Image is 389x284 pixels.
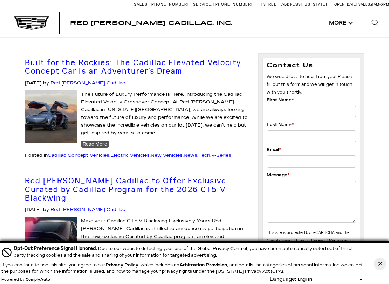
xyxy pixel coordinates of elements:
[43,80,49,86] span: by
[151,153,183,158] a: New Vehicles
[267,231,353,243] small: This site is protected by reCAPTCHA and the Google and apply.
[25,217,248,271] p: Make your Cadillac CT5-V Blackwing Exclusively Yours Red [PERSON_NAME] Cadillac is thrilled to an...
[1,278,50,282] div: Powered by
[296,276,364,283] select: Language Select
[193,2,212,7] span: Service:
[25,58,241,76] a: Built for the Rockies: The Cadillac Elevated Velocity Concept Car is an Adventurer’s Dream
[70,20,232,26] a: Red [PERSON_NAME] Cadillac, Inc.
[26,278,50,282] a: ComplyAuto
[25,207,42,212] span: [DATE]
[267,146,281,154] label: Email
[25,90,248,137] p: The Future of Luxury Performance is Here: Introducing the Cadillac Elevated Velocity Crossover Co...
[267,171,289,179] label: Message
[50,207,125,212] a: Red [PERSON_NAME] Cadillac
[267,121,294,129] label: Last Name
[1,263,364,274] p: If you continue to use this site, you agree to our , which includes an , and details the categori...
[312,239,343,243] a: Terms of Service
[14,16,49,30] img: Cadillac Dark Logo with Cadillac White Text
[326,21,354,26] button: More
[25,176,227,203] a: Red [PERSON_NAME] Cadillac to Offer Exclusive Curated by Cadillac Program for the 2026 CT5-V Blac...
[25,151,248,159] div: Posted in , , , , ,
[269,277,296,282] div: Language:
[191,2,254,6] a: Service: [PHONE_NUMBER]
[110,153,150,158] a: Electric Vehicles
[25,80,42,86] span: [DATE]
[179,263,227,268] strong: Arbitration Provision
[280,239,305,243] a: Privacy Policy
[50,80,125,86] a: Red [PERSON_NAME] Cadillac
[371,2,389,7] span: 9 AM-6 PM
[14,245,98,251] span: Opt-Out Preference Signal Honored .
[134,2,191,6] a: Sales: [PHONE_NUMBER]
[334,2,357,7] span: Open [DATE]
[150,2,189,7] span: [PHONE_NUMBER]
[267,62,356,69] h3: Contact Us
[184,153,197,158] a: News
[213,2,253,7] span: [PHONE_NUMBER]
[81,141,109,148] a: Read More
[261,2,327,7] a: [STREET_ADDRESS][US_STATE]
[267,74,352,95] span: We would love to hear from you! Please fill out this form and we will get in touch with you shortly.
[14,245,364,258] div: Due to our website detecting your use of the Global Privacy Control, you have been automatically ...
[374,258,386,270] button: Close Button
[43,207,49,212] span: by
[48,153,109,158] a: Cadillac Concept Vehicles
[134,2,149,7] span: Sales:
[105,263,138,268] a: Privacy Policy
[198,153,210,158] a: Tech
[267,96,294,104] label: First Name
[358,2,371,7] span: Sales:
[211,153,231,158] a: V-Series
